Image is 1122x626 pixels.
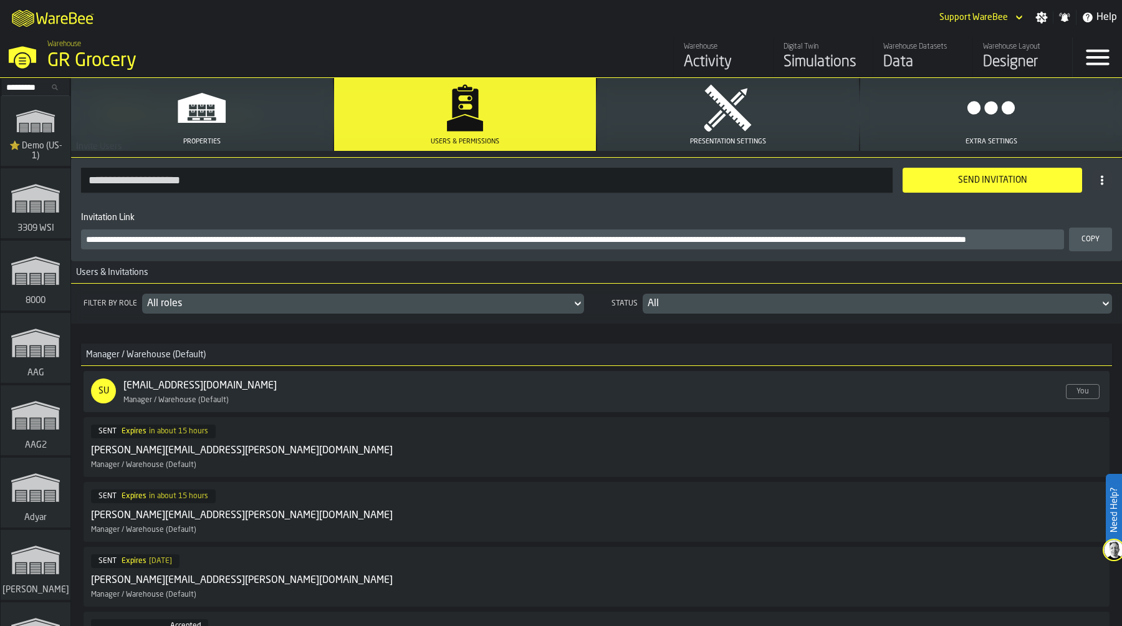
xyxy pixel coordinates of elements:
[91,573,393,588] div: [PERSON_NAME][EMAIL_ADDRESS][PERSON_NAME][DOMAIN_NAME]
[91,508,393,523] div: [PERSON_NAME][EMAIL_ADDRESS][PERSON_NAME][DOMAIN_NAME]
[81,213,1112,223] p: Invitation Link
[1,385,70,458] a: link-to-/wh/i/ba0ffe14-8e36-4604-ab15-0eac01efbf24/simulations
[149,557,172,566] div: Updated: N/A Created: 20/08/2025, 10:03:39
[47,50,384,72] div: GR Grocery
[972,37,1072,77] a: link-to-/wh/i/e451d98b-95f6-4604-91ff-c80219f9c36d/designer
[149,492,208,501] div: Updated: N/A Created: 20/08/2025, 10:03:39
[123,396,317,405] div: Manager / Warehouse (Default)
[983,42,1062,51] div: Warehouse Layout
[1,96,70,168] a: link-to-/wh/i/103622fe-4b04-4da1-b95f-2619b9c959cc/simulations
[609,299,640,308] div: Status
[684,52,763,72] div: Activity
[1073,37,1122,77] label: button-toggle-Menu
[1066,384,1100,399] span: You
[23,296,48,306] span: 8000
[1030,11,1053,24] label: button-toggle-Settings
[1,313,70,385] a: link-to-/wh/i/27cb59bd-8ba0-4176-b0f1-d82d60966913/simulations
[873,37,972,77] a: link-to-/wh/i/e451d98b-95f6-4604-91ff-c80219f9c36d/data
[1,458,70,530] a: link-to-/wh/i/862141b4-a92e-43d2-8b2b-6509793ccc83/simulations
[1,530,70,602] a: link-to-/wh/i/72fe6713-8242-4c3c-8adf-5d67388ea6d5/simulations
[123,378,277,393] a: [EMAIL_ADDRESS][DOMAIN_NAME]
[1069,228,1112,251] button: button-Copy
[6,141,65,161] span: ⭐ Demo (US-1)
[98,492,117,501] span: SENT
[1076,235,1105,244] div: Copy
[883,52,962,72] div: Data
[910,175,1075,185] div: Send Invitation
[1,241,70,313] a: link-to-/wh/i/b2e041e4-2753-4086-a82a-958e8abdd2c7/simulations
[91,590,196,599] span: Manager / Warehouse (Default)
[15,223,57,233] span: 3309 WSI
[22,513,49,522] span: Adyar
[939,12,1008,22] div: DropdownMenuValue-Support WareBee
[773,37,873,77] a: link-to-/wh/i/e451d98b-95f6-4604-91ff-c80219f9c36d/simulations
[784,42,863,51] div: Digital Twin
[883,42,962,51] div: Warehouse Datasets
[122,427,146,436] span: Expires
[1096,10,1117,25] span: Help
[81,350,206,360] span: Manager / Warehouse (Default)
[684,42,763,51] div: Warehouse
[1107,475,1121,545] label: Need Help?
[81,294,584,314] div: Filter by roleDropdownMenuValue-all
[983,52,1062,72] div: Designer
[71,261,1122,284] h3: title-section-Users & Invitations
[609,294,1112,314] div: StatusDropdownMenuValue-all
[966,138,1017,146] span: Extra Settings
[1076,10,1122,25] label: button-toggle-Help
[81,168,893,193] input: button-toolbar-
[183,138,221,146] span: Properties
[673,37,773,77] a: link-to-/wh/i/e451d98b-95f6-4604-91ff-c80219f9c36d/feed/
[98,427,117,436] span: SENT
[25,368,47,378] span: AAG
[149,427,208,436] div: Updated: N/A Created: 20/08/2025, 10:03:39
[91,443,393,458] div: [PERSON_NAME][EMAIL_ADDRESS][PERSON_NAME][DOMAIN_NAME]
[903,168,1082,193] button: button-Send Invitation
[784,52,863,72] div: Simulations
[81,344,1112,366] h3: title-section-Manager / Warehouse (Default)
[71,267,148,277] span: Users & Invitations
[431,138,499,146] span: Users & Permissions
[81,299,140,308] div: Filter by role
[1053,11,1076,24] label: button-toggle-Notifications
[147,296,567,311] div: DropdownMenuValue-all
[648,296,1095,311] div: DropdownMenuValue-all
[934,10,1025,25] div: DropdownMenuValue-Support WareBee
[690,138,766,146] span: Presentation Settings
[91,461,196,469] span: Manager / Warehouse (Default)
[47,40,81,49] span: Warehouse
[22,440,49,450] span: AAG2
[91,378,116,403] div: SU
[98,557,117,566] span: SENT
[1,168,70,241] a: link-to-/wh/i/d1ef1afb-ce11-4124-bdae-ba3d01893ec0/simulations
[122,492,146,501] span: Expires
[122,557,146,566] span: Expires
[91,526,196,534] span: Manager / Warehouse (Default)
